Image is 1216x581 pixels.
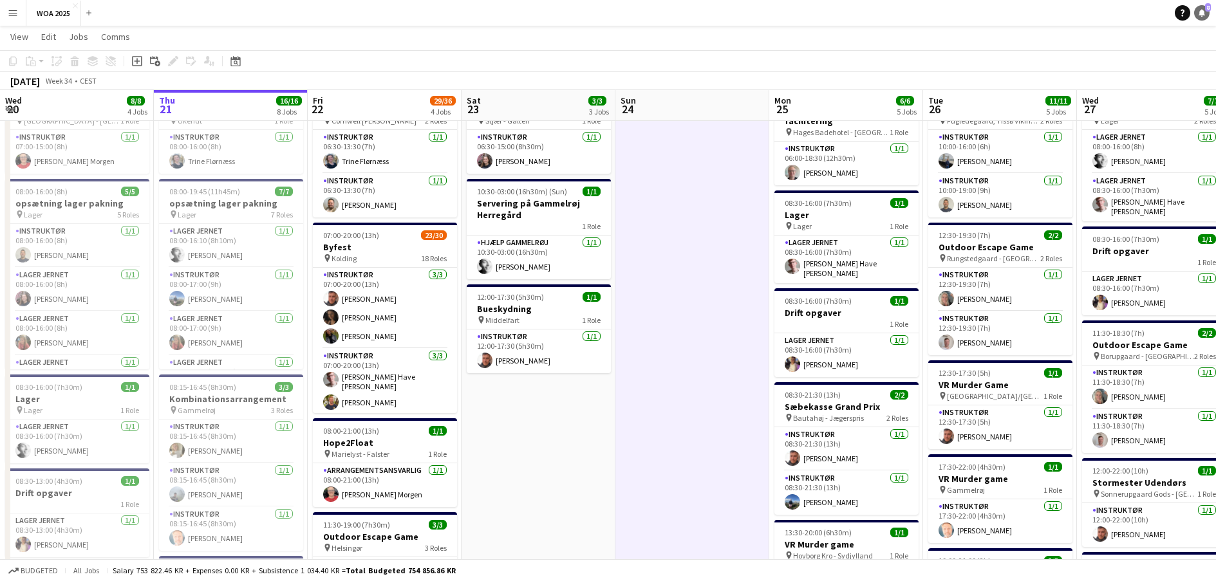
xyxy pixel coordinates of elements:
[928,95,943,106] span: Tue
[36,28,61,45] a: Edit
[159,179,303,369] app-job-card: 08:00-19:45 (11h45m)7/7opsætning lager pakning Lager7 RolesLager Jernet1/108:00-16:10 (8h10m)[PER...
[774,235,919,283] app-card-role: Lager Jernet1/108:30-16:00 (7h30m)[PERSON_NAME] Have [PERSON_NAME]
[313,85,457,217] app-job-card: 06:30-13:30 (7h)2/2Murder Investigation Comwell [PERSON_NAME]2 RolesInstruktør1/106:30-13:30 (7h)...
[793,413,864,423] span: Bautahøj - Jægerspris
[467,329,611,373] app-card-role: Instruktør1/112:00-17:30 (5h30m)[PERSON_NAME]
[928,85,1072,217] div: 10:00-19:00 (9h)2/2Gummibådsregatta Fugledegaard, Tissø Vikingecenter2 RolesInstruktør1/110:00-16...
[477,292,544,302] span: 12:00-17:30 (5h30m)
[774,307,919,318] h3: Drift opgaver
[159,85,303,174] app-job-card: 08:00-16:00 (8h)1/1Stormester udendørs Ukendt1 RoleInstruktør1/108:00-16:00 (8h)Trine Flørnæss
[583,187,601,196] span: 1/1
[772,102,791,116] span: 25
[947,254,1040,263] span: Rungstedgaard - [GEOGRAPHIC_DATA]
[332,543,362,553] span: Helsingør
[96,28,135,45] a: Comms
[5,374,149,463] app-job-card: 08:30-16:00 (7h30m)1/1Lager Lager1 RoleLager Jernet1/108:30-16:00 (7h30m)[PERSON_NAME]
[15,382,82,392] span: 08:30-16:00 (7h30m)
[928,454,1072,543] app-job-card: 17:30-22:00 (4h30m)1/1VR Murder game Gammelrøj1 RoleInstruktør1/117:30-22:00 (4h30m)[PERSON_NAME]
[467,179,611,279] div: 10:30-03:00 (16h30m) (Sun)1/1Servering på Gammelrøj Herregård1 RoleHjælp Gammelrøj1/110:30-03:00 ...
[5,513,149,557] app-card-role: Lager Jernet1/108:30-13:00 (4h30m)[PERSON_NAME]
[793,221,812,231] span: Lager
[159,355,303,399] app-card-role: Lager Jernet1/108:00-17:40 (9h40m)
[774,333,919,377] app-card-role: Lager Jernet1/108:30-16:00 (7h30m)[PERSON_NAME]
[774,209,919,221] h3: Lager
[332,449,389,459] span: Marielyst - Falster
[1044,230,1062,240] span: 2/2
[313,463,457,507] app-card-role: Arrangementsansvarlig1/108:00-21:00 (13h)[PERSON_NAME] Morgen
[947,485,985,495] span: Gammelrøj
[477,187,567,196] span: 10:30-03:00 (16h30m) (Sun)
[430,96,456,106] span: 29/36
[21,566,58,575] span: Budgeted
[117,210,139,219] span: 5 Roles
[1194,5,1210,21] a: 8
[890,127,908,137] span: 1 Role
[947,391,1043,401] span: [GEOGRAPHIC_DATA]/[GEOGRAPHIC_DATA]
[178,210,196,219] span: Lager
[346,566,456,575] span: Total Budgeted 754 856.86 KR
[1040,254,1062,263] span: 2 Roles
[774,190,919,283] div: 08:30-16:00 (7h30m)1/1Lager Lager1 RoleLager Jernet1/108:30-16:00 (7h30m)[PERSON_NAME] Have [PERS...
[928,223,1072,355] app-job-card: 12:30-19:30 (7h)2/2Outdoor Escape Game Rungstedgaard - [GEOGRAPHIC_DATA]2 RolesInstruktør1/112:30...
[582,315,601,325] span: 1 Role
[41,31,56,42] span: Edit
[467,198,611,221] h3: Servering på Gammelrøj Herregård
[793,551,873,560] span: Hovborg Kro - Sydjylland
[1194,351,1216,361] span: 2 Roles
[1092,234,1159,244] span: 08:30-16:00 (7h30m)
[157,102,175,116] span: 21
[467,85,611,174] app-job-card: 06:30-15:00 (8h30m)1/1Stormester Udendørs Stjær - Galten1 RoleInstruktør1/106:30-15:00 (8h30m)[PE...
[323,520,390,530] span: 11:30-19:00 (7h30m)
[890,551,908,560] span: 1 Role
[5,95,22,106] span: Wed
[1043,391,1062,401] span: 1 Role
[5,487,149,499] h3: Drift opgaver
[121,187,139,196] span: 5/5
[1044,462,1062,472] span: 1/1
[121,476,139,486] span: 1/1
[928,268,1072,311] app-card-role: Instruktør1/112:30-19:30 (7h)[PERSON_NAME]
[127,96,145,106] span: 8/8
[774,471,919,515] app-card-role: Instruktør1/108:30-21:30 (13h)[PERSON_NAME]
[774,382,919,515] app-job-card: 08:30-21:30 (13h)2/2Sæbekasse Grand Prix Bautahøj - Jægerspris2 RolesInstruktør1/108:30-21:30 (13...
[485,315,519,325] span: Middelfart
[313,95,323,106] span: Fri
[467,95,481,106] span: Sat
[159,507,303,551] app-card-role: Instruktør1/108:15-16:45 (8h30m)[PERSON_NAME]
[1045,96,1071,106] span: 11/11
[5,85,149,174] app-job-card: 07:00-15:00 (8h)1/1Den store kagedyst [GEOGRAPHIC_DATA] - [GEOGRAPHIC_DATA]1 RoleInstruktør1/107:...
[3,102,22,116] span: 20
[69,31,88,42] span: Jobs
[15,476,82,486] span: 08:30-13:00 (4h30m)
[64,28,93,45] a: Jobs
[467,235,611,279] app-card-role: Hjælp Gammelrøj1/110:30-03:00 (16h30m)[PERSON_NAME]
[421,230,447,240] span: 23/30
[1080,102,1099,116] span: 27
[120,499,139,509] span: 1 Role
[26,1,81,26] button: WOA 2025
[928,311,1072,355] app-card-role: Instruktør1/112:30-19:30 (7h)[PERSON_NAME]
[178,405,216,415] span: Gammelrøj
[928,360,1072,449] app-job-card: 12:30-17:30 (5h)1/1VR Murder Game [GEOGRAPHIC_DATA]/[GEOGRAPHIC_DATA]1 RoleInstruktør1/112:30-17:...
[5,393,149,405] h3: Lager
[1101,351,1194,361] span: Borupgaard - [GEOGRAPHIC_DATA]
[101,31,130,42] span: Comms
[127,107,147,116] div: 4 Jobs
[80,76,97,86] div: CEST
[621,95,636,106] span: Sun
[313,531,457,542] h3: Outdoor Escape Game
[467,284,611,373] div: 12:00-17:30 (5h30m)1/1Bueskydning Middelfart1 RoleInstruktør1/112:00-17:30 (5h30m)[PERSON_NAME]
[275,187,293,196] span: 7/7
[928,379,1072,391] h3: VR Murder Game
[113,566,456,575] div: Salary 753 822.46 KR + Expenses 0.00 KR + Subsistence 1 034.40 KR =
[159,374,303,551] app-job-card: 08:15-16:45 (8h30m)3/3Kombinationsarrangement Gammelrøj3 RolesInstruktør1/108:15-16:45 (8h30m)[PE...
[1197,489,1216,499] span: 1 Role
[928,130,1072,174] app-card-role: Instruktør1/110:00-16:00 (6h)[PERSON_NAME]
[890,221,908,231] span: 1 Role
[465,102,481,116] span: 23
[71,566,102,575] span: All jobs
